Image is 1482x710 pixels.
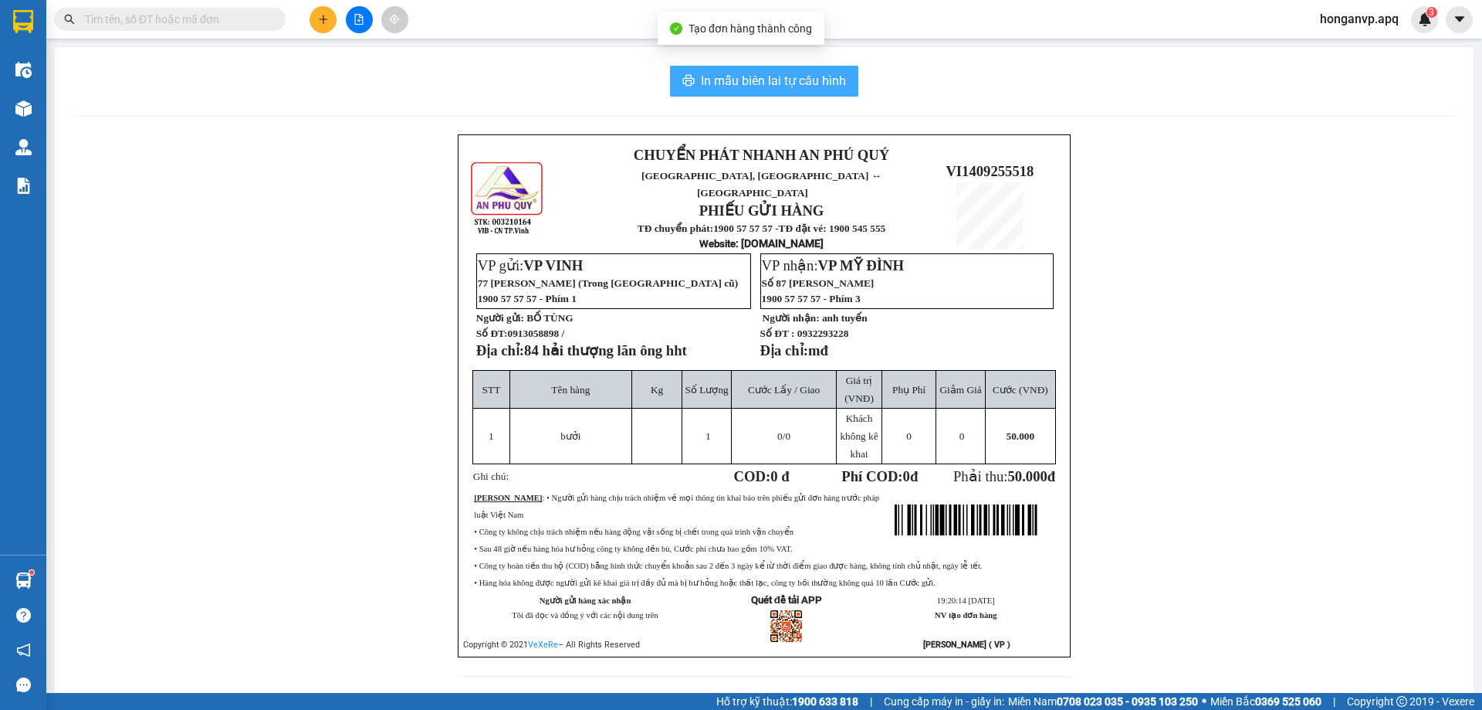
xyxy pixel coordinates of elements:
span: message [16,678,31,692]
span: VP nhận: [762,257,905,273]
span: : • Người gửi hàng chịu trách nhiệm về mọi thông tin khai báo trên phiếu gửi đơn hàng trước pháp ... [474,494,879,519]
span: 77 [PERSON_NAME] (Trong [GEOGRAPHIC_DATA] cũ) [478,277,738,289]
sup: 1 [29,570,34,575]
span: • Công ty không chịu trách nhiệm nếu hàng động vật sống bị chết trong quá trình vận chuyển [474,528,793,536]
span: Số 87 [PERSON_NAME] [762,277,875,289]
span: Ghi chú: [473,471,509,482]
span: In mẫu biên lai tự cấu hình [701,71,846,90]
span: aim [389,14,400,25]
span: 3 [1429,7,1434,18]
span: 0913058898 / [507,328,564,339]
img: solution-icon [15,178,32,194]
span: check-circle [670,22,682,35]
span: VP VINH [523,257,583,273]
strong: Số ĐT : [760,328,795,339]
strong: 1900 57 57 57 - [713,223,778,234]
button: aim [381,6,408,33]
strong: Người nhận: [763,312,820,324]
span: question-circle [16,608,31,623]
span: • Công ty hoàn tiền thu hộ (COD) bằng hình thức chuyển khoản sau 2 đến 3 ngày kể từ thời điểm gia... [474,562,982,570]
a: VeXeRe [528,640,558,650]
img: warehouse-icon [15,100,32,117]
span: 1900 57 57 57 - Phím 1 [478,293,577,304]
strong: Địa chỉ: [476,342,524,358]
span: 1900 57 57 57 - Phím 3 [762,293,861,304]
span: Kg [651,384,663,396]
input: Tìm tên, số ĐT hoặc mã đơn [85,11,267,28]
span: Tạo đơn hàng thành công [689,22,812,35]
span: 1 [705,430,711,442]
strong: Phí COD: đ [841,468,918,484]
span: 1 [489,430,494,442]
span: Phụ Phí [892,384,925,396]
span: 50.000 [1007,430,1035,442]
span: VP gửi: [478,257,583,273]
span: caret-down [1453,12,1467,26]
strong: Người gửi hàng xác nhận [540,596,631,605]
span: /0 [777,430,790,442]
span: BỐ TÙNG [526,312,574,324]
strong: CHUYỂN PHÁT NHANH AN PHÚ QUÝ [634,147,889,163]
span: STT [482,384,501,396]
span: plus [318,14,329,25]
span: Website [699,238,736,250]
sup: 3 [1426,7,1437,18]
span: Copyright © 2021 – All Rights Reserved [463,640,640,650]
strong: TĐ đặt vé: 1900 545 555 [779,223,886,234]
span: honganvp.apq [1308,9,1411,29]
strong: NV tạo đơn hàng [935,611,996,620]
span: Hỗ trợ kỹ thuật: [716,693,858,710]
span: • Hàng hóa không được người gửi kê khai giá trị đầy đủ mà bị hư hỏng hoặc thất lạc, công ty bồi t... [474,579,936,587]
button: printerIn mẫu biên lai tự cấu hình [670,66,858,97]
span: 0 [959,430,965,442]
strong: 0369 525 060 [1255,695,1321,708]
strong: 0708 023 035 - 0935 103 250 [1057,695,1198,708]
strong: CHUYỂN PHÁT NHANH AN PHÚ QUÝ [46,12,157,63]
span: 19:20:14 [DATE] [937,596,995,605]
span: 0 [906,430,912,442]
strong: Số ĐT: [476,328,564,339]
span: 0 [903,468,910,484]
span: file-add [354,14,364,25]
img: logo [8,83,38,160]
span: Khách không kê khai [840,413,878,460]
img: warehouse-icon [15,139,32,155]
span: copyright [1396,696,1407,707]
button: caret-down [1446,6,1473,33]
span: | [1333,693,1335,710]
strong: PHIẾU GỬI HÀNG [699,202,824,219]
span: Phải thu: [953,468,1055,484]
span: anh tuyến [822,312,868,324]
span: 0 [777,430,783,442]
strong: COD: [734,468,790,484]
img: warehouse-icon [15,62,32,78]
span: 0 đ [770,468,789,484]
span: | [870,693,872,710]
img: icon-new-feature [1418,12,1432,26]
span: [GEOGRAPHIC_DATA], [GEOGRAPHIC_DATA] ↔ [GEOGRAPHIC_DATA] [641,170,881,199]
strong: 1900 633 818 [792,695,858,708]
span: Tên hàng [551,384,590,396]
span: Giá trị (VNĐ) [844,375,874,404]
span: Số Lượng [685,384,729,396]
span: Miền Nam [1008,693,1198,710]
span: Giảm Giá [939,384,981,396]
span: [GEOGRAPHIC_DATA], [GEOGRAPHIC_DATA] ↔ [GEOGRAPHIC_DATA] [40,66,158,118]
strong: TĐ chuyển phát: [638,223,713,234]
span: Cước (VNĐ) [993,384,1048,396]
span: Miền Bắc [1210,693,1321,710]
img: logo [469,160,546,236]
span: mđ [808,342,828,358]
strong: Người gửi: [476,312,524,324]
span: đ [1047,468,1055,484]
img: logo-vxr [13,10,33,33]
span: 0932293228 [797,328,849,339]
button: plus [310,6,337,33]
img: warehouse-icon [15,572,32,589]
span: Tôi đã đọc và đồng ý với các nội dung trên [512,611,658,620]
span: bưởi [560,430,580,442]
strong: : [DOMAIN_NAME] [699,237,824,250]
span: printer [682,74,695,89]
button: file-add [346,6,373,33]
span: notification [16,643,31,657]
